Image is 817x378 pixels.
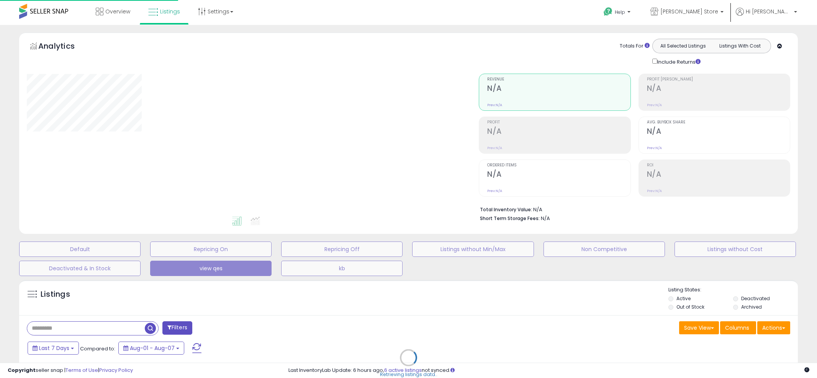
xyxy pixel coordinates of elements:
small: Prev: N/A [487,146,502,150]
span: Profit [PERSON_NAME] [647,77,790,82]
li: N/A [480,204,784,214]
span: Revenue [487,77,630,82]
span: [PERSON_NAME] Store [660,8,718,15]
span: Overview [105,8,130,15]
b: Total Inventory Value: [480,206,532,213]
button: Deactivated & In Stock [19,261,141,276]
i: Get Help [603,7,613,16]
button: Non Competitive [544,242,665,257]
span: Listings [160,8,180,15]
div: Retrieving listings data.. [380,371,437,378]
small: Prev: N/A [647,189,662,193]
button: Repricing Off [281,242,403,257]
a: Help [598,1,638,25]
h2: N/A [487,84,630,94]
span: Avg. Buybox Share [647,120,790,125]
div: Include Returns [647,57,710,66]
div: seller snap | | [8,367,133,374]
span: Help [615,9,625,15]
span: N/A [541,215,550,222]
button: All Selected Listings [655,41,712,51]
small: Prev: N/A [647,103,662,107]
span: ROI [647,163,790,168]
h5: Analytics [38,41,90,53]
h2: N/A [647,84,790,94]
h2: N/A [647,170,790,180]
div: Totals For [620,43,650,50]
h2: N/A [647,127,790,137]
small: Prev: N/A [487,189,502,193]
b: Short Term Storage Fees: [480,215,540,222]
button: Listings without Min/Max [412,242,534,257]
button: kb [281,261,403,276]
h2: N/A [487,127,630,137]
button: Default [19,242,141,257]
span: Profit [487,120,630,125]
span: Ordered Items [487,163,630,168]
small: Prev: N/A [647,146,662,150]
a: Hi [PERSON_NAME] [736,8,797,25]
button: view qes [150,261,272,276]
button: Repricing On [150,242,272,257]
span: Hi [PERSON_NAME] [746,8,792,15]
button: Listings without Cost [675,242,796,257]
small: Prev: N/A [487,103,502,107]
button: Listings With Cost [711,41,768,51]
strong: Copyright [8,366,36,374]
h2: N/A [487,170,630,180]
